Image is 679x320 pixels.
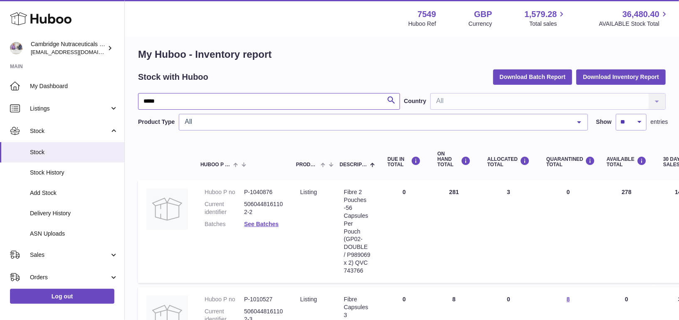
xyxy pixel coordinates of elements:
div: ALLOCATED Total [487,156,530,167]
span: entries [651,118,668,126]
span: My Dashboard [30,82,118,90]
div: Currency [469,20,492,28]
strong: 7549 [417,9,436,20]
span: ASN Uploads [30,230,118,238]
div: Huboo Ref [408,20,436,28]
span: listing [300,296,317,303]
td: 0 [379,180,429,283]
span: Sales [30,251,109,259]
span: AVAILABLE Stock Total [599,20,669,28]
span: Listings [30,105,109,113]
span: Orders [30,273,109,281]
div: Fibre 2 Pouches -56 Capsules Per Pouch (GP02-DOUBLE / P989069 x 2) QVC 743766 [344,188,371,275]
dd: 5060448161102-2 [244,200,284,216]
a: See Batches [244,221,279,227]
button: Download Inventory Report [576,69,666,84]
dd: P-1010527 [244,295,284,303]
a: 8 [567,296,570,303]
span: Product Type [296,162,319,167]
a: Log out [10,289,114,304]
dt: Batches [205,220,244,228]
a: 36,480.40 AVAILABLE Stock Total [599,9,669,28]
span: Total sales [529,20,566,28]
span: All [183,118,570,126]
div: QUARANTINED Total [546,156,590,167]
span: 36,480.40 [622,9,659,20]
strong: GBP [474,9,492,20]
span: listing [300,189,317,195]
div: AVAILABLE Total [607,156,647,167]
a: 1,579.28 Total sales [525,9,567,28]
div: ON HAND Total [437,151,471,168]
button: Download Batch Report [493,69,573,84]
dt: Huboo P no [205,295,244,303]
span: Add Stock [30,189,118,197]
label: Show [596,118,612,126]
dd: P-1040876 [244,188,284,196]
span: Stock [30,127,109,135]
span: 1,579.28 [525,9,557,20]
td: 3 [479,180,538,283]
label: Product Type [138,118,175,126]
span: 0 [567,189,570,195]
span: Description [340,162,368,167]
span: Delivery History [30,209,118,217]
span: Huboo P no [200,162,231,167]
label: Country [404,97,427,105]
span: [EMAIL_ADDRESS][DOMAIN_NAME] [31,49,122,55]
dt: Huboo P no [205,188,244,196]
span: Stock [30,148,118,156]
img: qvc@camnutra.com [10,42,22,54]
h1: My Huboo - Inventory report [138,48,666,61]
td: 278 [598,180,655,283]
div: Cambridge Nutraceuticals Ltd [31,40,106,56]
span: Stock History [30,169,118,177]
dt: Current identifier [205,200,244,216]
td: 281 [429,180,479,283]
h2: Stock with Huboo [138,71,208,83]
img: product image [146,188,188,230]
div: DUE IN TOTAL [388,156,421,167]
